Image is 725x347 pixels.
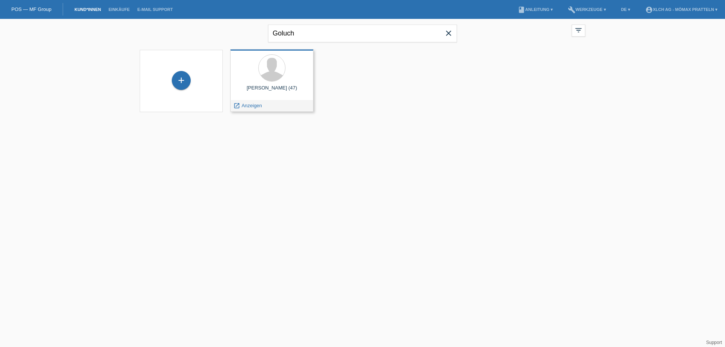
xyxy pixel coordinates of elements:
span: Anzeigen [242,103,262,108]
a: DE ▾ [617,7,634,12]
a: buildWerkzeuge ▾ [564,7,610,12]
a: Einkäufe [105,7,133,12]
i: account_circle [645,6,653,14]
a: Kund*innen [71,7,105,12]
i: filter_list [574,26,583,34]
i: book [518,6,525,14]
a: POS — MF Group [11,6,51,12]
a: E-Mail Support [134,7,177,12]
a: bookAnleitung ▾ [514,7,557,12]
i: close [444,29,453,38]
i: launch [233,102,240,109]
input: Suche... [268,25,457,42]
a: launch Anzeigen [233,103,262,108]
a: account_circleXLCH AG - Mömax Pratteln ▾ [642,7,721,12]
div: Kund*in hinzufügen [172,74,190,87]
a: Support [706,340,722,345]
div: [PERSON_NAME] (47) [236,85,307,97]
i: build [568,6,575,14]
